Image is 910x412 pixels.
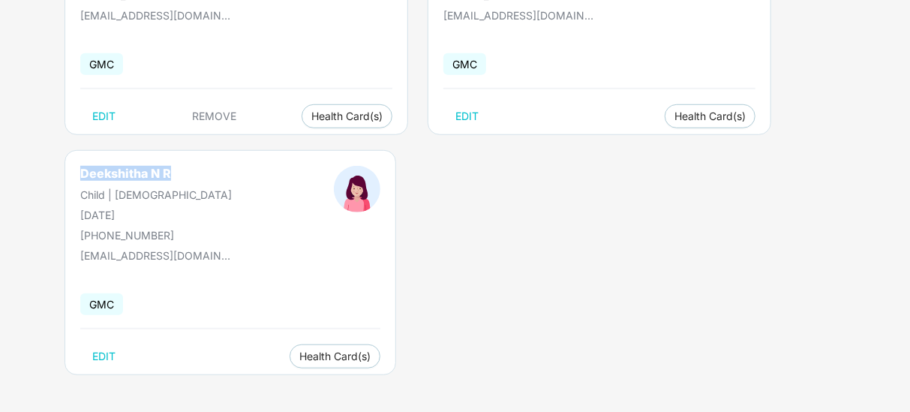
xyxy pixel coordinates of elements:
button: Health Card(s) [665,104,755,128]
span: GMC [443,53,486,75]
img: profileImage [334,166,380,212]
button: Health Card(s) [302,104,392,128]
span: Health Card(s) [674,113,746,120]
div: [EMAIL_ADDRESS][DOMAIN_NAME] [80,249,230,262]
div: [DATE] [80,209,232,221]
button: EDIT [443,104,491,128]
div: Child | [DEMOGRAPHIC_DATA] [80,188,232,201]
span: GMC [80,53,123,75]
span: EDIT [455,110,479,122]
div: [EMAIL_ADDRESS][DOMAIN_NAME] [443,9,593,22]
span: EDIT [92,110,116,122]
div: [PHONE_NUMBER] [80,229,232,242]
div: [EMAIL_ADDRESS][DOMAIN_NAME] [80,9,230,22]
button: REMOVE [181,104,249,128]
button: EDIT [80,344,128,368]
span: EDIT [92,350,116,362]
div: Deekshitha N R [80,166,232,181]
span: REMOVE [193,110,237,122]
button: Health Card(s) [290,344,380,368]
span: Health Card(s) [299,353,371,360]
button: EDIT [80,104,128,128]
span: Health Card(s) [311,113,383,120]
span: GMC [80,293,123,315]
